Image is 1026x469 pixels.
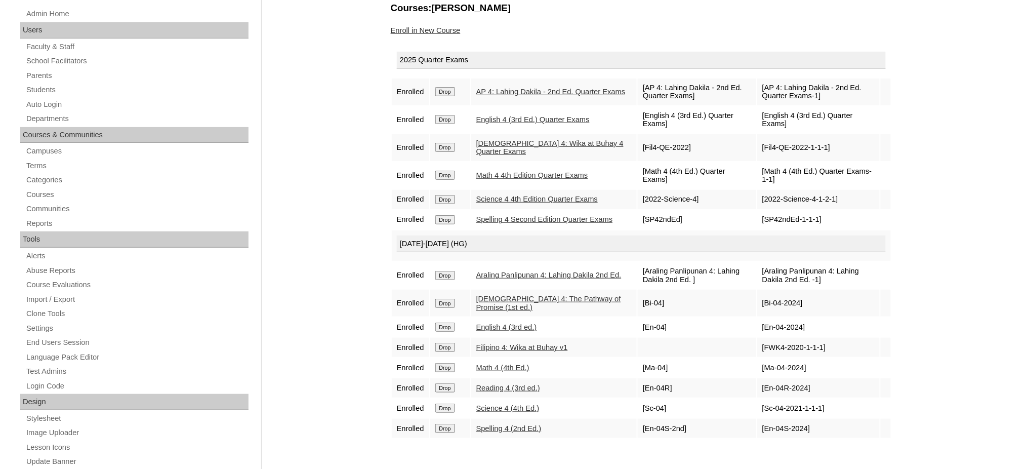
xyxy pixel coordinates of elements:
[25,351,249,364] a: Language Pack Editor
[392,419,429,438] td: Enrolled
[392,318,429,337] td: Enrolled
[392,358,429,377] td: Enrolled
[435,271,455,280] input: Drop
[476,195,598,203] a: Science 4 4th Edition Quarter Exams
[25,174,249,186] a: Categories
[392,210,429,229] td: Enrolled
[25,8,249,20] a: Admin Home
[25,250,249,262] a: Alerts
[25,336,249,349] a: End Users Session
[435,299,455,308] input: Drop
[392,162,429,189] td: Enrolled
[435,383,455,393] input: Drop
[392,134,429,161] td: Enrolled
[476,215,613,223] a: Spelling 4 Second Edition Quarter Exams
[638,134,756,161] td: [Fil4-QE-2022]
[757,318,880,337] td: [En-04-2024]
[638,106,756,133] td: [English 4 (3rd Ed.) Quarter Exams]
[392,399,429,418] td: Enrolled
[476,88,626,96] a: AP 4: Lahing Dakila - 2nd Ed. Quarter Exams
[391,2,892,15] h3: Courses:[PERSON_NAME]
[397,52,886,69] div: 2025 Quarter Exams
[435,87,455,96] input: Drop
[476,171,588,179] a: Math 4 4th Edition Quarter Exams
[25,188,249,201] a: Courses
[25,217,249,230] a: Reports
[757,262,880,289] td: [Araling Panlipunan 4: Lahing Dakila 2nd Ed. -1]
[638,162,756,189] td: [Math 4 (4th Ed.) Quarter Exams]
[25,365,249,378] a: Test Admins
[638,419,756,438] td: [En-04S-2nd]
[435,323,455,332] input: Drop
[392,338,429,357] td: Enrolled
[25,69,249,82] a: Parents
[391,26,461,34] a: Enroll in New Course
[757,134,880,161] td: [Fil4-QE-2022-1-1-1]
[25,41,249,53] a: Faculty & Staff
[435,363,455,372] input: Drop
[25,160,249,172] a: Terms
[476,139,624,156] a: [DEMOGRAPHIC_DATA] 4: Wika at Buhay 4 Quarter Exams
[476,404,540,412] a: Science 4 (4th Ed.)
[435,171,455,180] input: Drop
[757,79,880,105] td: [AP 4: Lahing Dakila - 2nd Ed. Quarter Exams-1]
[392,262,429,289] td: Enrolled
[476,271,622,279] a: Araling Panlipunan 4: Lahing Dakila 2nd Ed.
[476,115,590,124] a: English 4 (3rd Ed.) Quarter Exams
[435,343,455,352] input: Drop
[392,190,429,209] td: Enrolled
[476,384,540,392] a: Reading 4 (3rd ed.)
[25,307,249,320] a: Clone Tools
[397,236,886,253] div: [DATE]-[DATE] (HG)
[638,399,756,418] td: [Sc-04]
[638,378,756,398] td: [En-04R]
[392,290,429,317] td: Enrolled
[757,358,880,377] td: [Ma-04-2024]
[25,380,249,393] a: Login Code
[638,190,756,209] td: [2022-Science-4]
[435,195,455,204] input: Drop
[757,419,880,438] td: [En-04S-2024]
[757,210,880,229] td: [SP42ndEd-1-1-1]
[476,343,568,351] a: Filipino 4: Wika at Buhay v1
[20,127,249,143] div: Courses & Communities
[392,79,429,105] td: Enrolled
[638,79,756,105] td: [AP 4: Lahing Dakila - 2nd Ed. Quarter Exams]
[25,55,249,67] a: School Facilitators
[435,404,455,413] input: Drop
[757,290,880,317] td: [Bi-04-2024]
[476,424,542,433] a: Spelling 4 (2nd Ed.)
[757,399,880,418] td: [Sc-04-2021-1-1-1]
[25,293,249,306] a: Import / Export
[757,378,880,398] td: [En-04R-2024]
[757,162,880,189] td: [Math 4 (4th Ed.) Quarter Exams-1-1]
[476,323,537,331] a: English 4 (3rd ed.)
[25,264,249,277] a: Abuse Reports
[25,145,249,158] a: Campuses
[435,424,455,433] input: Drop
[20,22,249,38] div: Users
[25,412,249,425] a: Stylesheet
[25,426,249,439] a: Image Uploader
[25,279,249,291] a: Course Evaluations
[20,231,249,248] div: Tools
[638,290,756,317] td: [Bi-04]
[638,318,756,337] td: [En-04]
[20,394,249,410] div: Design
[638,262,756,289] td: [Araling Panlipunan 4: Lahing Dakila 2nd Ed. ]
[476,295,621,311] a: [DEMOGRAPHIC_DATA] 4: The Pathway of Promise (1st ed.)
[435,215,455,224] input: Drop
[25,455,249,468] a: Update Banner
[25,112,249,125] a: Departments
[25,322,249,335] a: Settings
[757,106,880,133] td: [English 4 (3rd Ed.) Quarter Exams]
[757,190,880,209] td: [2022-Science-4-1-2-1]
[392,378,429,398] td: Enrolled
[757,338,880,357] td: [FWK4-2020-1-1-1]
[25,98,249,111] a: Auto Login
[638,210,756,229] td: [SP42ndEd]
[25,441,249,454] a: Lesson Icons
[476,364,529,372] a: Math 4 (4th Ed.)
[392,106,429,133] td: Enrolled
[25,203,249,215] a: Communities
